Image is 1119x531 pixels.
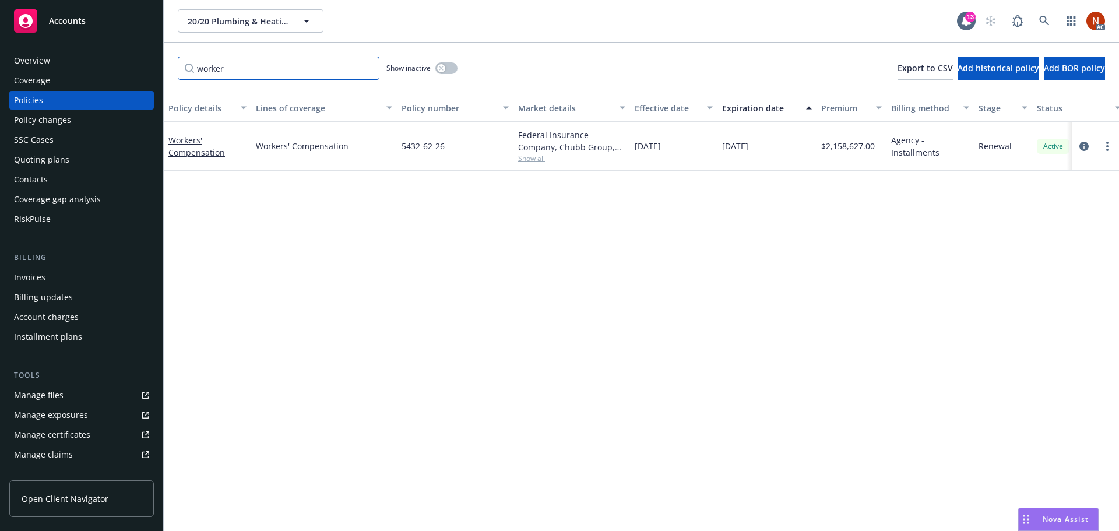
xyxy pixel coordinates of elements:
[9,111,154,129] a: Policy changes
[1019,508,1033,530] div: Drag to move
[14,288,73,307] div: Billing updates
[9,252,154,263] div: Billing
[891,134,969,159] span: Agency - Installments
[9,406,154,424] a: Manage exposures
[979,102,1015,114] div: Stage
[9,445,154,464] a: Manage claims
[9,308,154,326] a: Account charges
[9,51,154,70] a: Overview
[9,190,154,209] a: Coverage gap analysis
[1033,9,1056,33] a: Search
[958,57,1039,80] button: Add historical policy
[1043,514,1089,524] span: Nova Assist
[9,288,154,307] a: Billing updates
[9,5,154,37] a: Accounts
[14,190,101,209] div: Coverage gap analysis
[14,210,51,228] div: RiskPulse
[722,140,748,152] span: [DATE]
[14,150,69,169] div: Quoting plans
[9,425,154,444] a: Manage certificates
[1037,102,1108,114] div: Status
[630,94,717,122] button: Effective date
[14,465,69,484] div: Manage BORs
[251,94,397,122] button: Lines of coverage
[886,94,974,122] button: Billing method
[958,62,1039,73] span: Add historical policy
[1044,62,1105,73] span: Add BOR policy
[168,102,234,114] div: Policy details
[9,328,154,346] a: Installment plans
[898,57,953,80] button: Export to CSV
[635,140,661,152] span: [DATE]
[821,102,869,114] div: Premium
[979,140,1012,152] span: Renewal
[1077,139,1091,153] a: circleInformation
[9,370,154,381] div: Tools
[14,111,71,129] div: Policy changes
[9,150,154,169] a: Quoting plans
[14,445,73,464] div: Manage claims
[178,9,323,33] button: 20/20 Plumbing & Heating, Inc.
[1060,9,1083,33] a: Switch app
[898,62,953,73] span: Export to CSV
[14,268,45,287] div: Invoices
[14,425,90,444] div: Manage certificates
[1018,508,1099,531] button: Nova Assist
[178,57,379,80] input: Filter by keyword...
[256,102,379,114] div: Lines of coverage
[386,63,431,73] span: Show inactive
[1086,12,1105,30] img: photo
[14,386,64,405] div: Manage files
[518,153,625,163] span: Show all
[635,102,700,114] div: Effective date
[9,170,154,189] a: Contacts
[979,9,1002,33] a: Start snowing
[14,170,48,189] div: Contacts
[1100,139,1114,153] a: more
[188,15,288,27] span: 20/20 Plumbing & Heating, Inc.
[9,210,154,228] a: RiskPulse
[402,140,445,152] span: 5432-62-26
[1041,141,1065,152] span: Active
[1006,9,1029,33] a: Report a Bug
[402,102,496,114] div: Policy number
[974,94,1032,122] button: Stage
[722,102,799,114] div: Expiration date
[513,94,630,122] button: Market details
[9,131,154,149] a: SSC Cases
[168,135,225,158] a: Workers' Compensation
[49,16,86,26] span: Accounts
[9,386,154,405] a: Manage files
[14,328,82,346] div: Installment plans
[817,94,886,122] button: Premium
[256,140,392,152] a: Workers' Compensation
[14,71,50,90] div: Coverage
[9,465,154,484] a: Manage BORs
[14,308,79,326] div: Account charges
[717,94,817,122] button: Expiration date
[14,51,50,70] div: Overview
[821,140,875,152] span: $2,158,627.00
[965,12,976,22] div: 13
[9,71,154,90] a: Coverage
[1044,57,1105,80] button: Add BOR policy
[164,94,251,122] button: Policy details
[9,268,154,287] a: Invoices
[22,493,108,505] span: Open Client Navigator
[518,102,613,114] div: Market details
[9,91,154,110] a: Policies
[397,94,513,122] button: Policy number
[518,129,625,153] div: Federal Insurance Company, Chubb Group, Astrus Insurance Solutions LLC
[891,102,956,114] div: Billing method
[14,91,43,110] div: Policies
[14,406,88,424] div: Manage exposures
[14,131,54,149] div: SSC Cases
